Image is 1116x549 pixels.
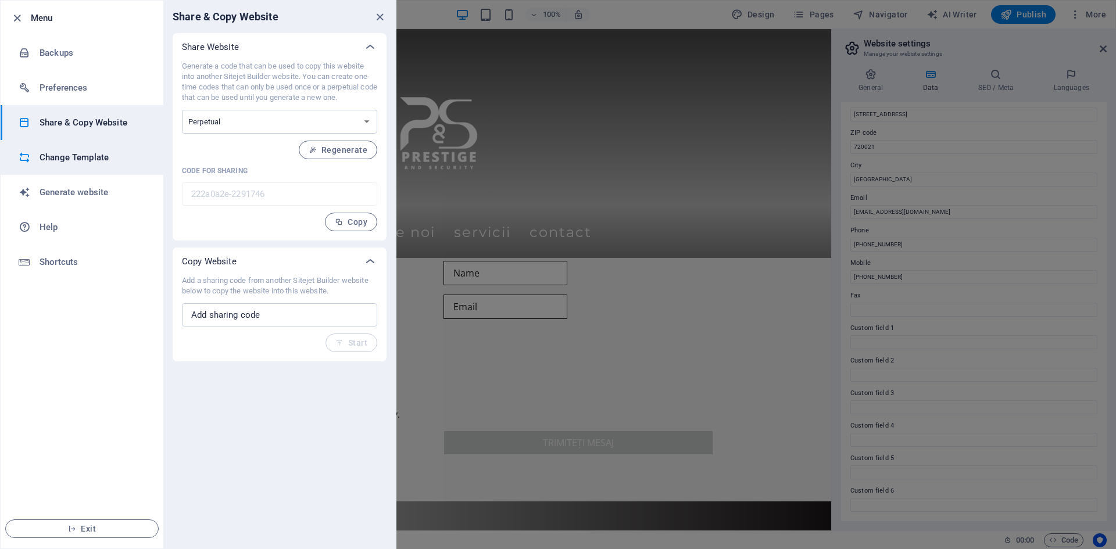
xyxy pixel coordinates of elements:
[182,303,377,326] input: Add sharing code
[182,256,237,267] p: Copy Website
[173,10,278,24] h6: Share & Copy Website
[325,213,377,231] button: Copy
[40,220,147,234] h6: Help
[15,524,149,533] span: Exit
[31,11,154,25] h6: Menu
[40,46,147,60] h6: Backups
[40,185,147,199] h6: Generate website
[373,10,387,24] button: close
[182,275,377,296] p: Add a sharing code from another Sitejet Builder website below to copy the website into this website.
[40,116,147,130] h6: Share & Copy Website
[182,166,377,175] p: Code for sharing
[5,519,159,538] button: Exit
[1,210,163,245] a: Help
[173,247,387,275] div: Copy Website
[40,150,147,164] h6: Change Template
[182,61,377,103] p: Generate a code that can be used to copy this website into another Sitejet Builder website. You c...
[299,141,377,159] button: Regenerate
[173,33,387,61] div: Share Website
[40,81,147,95] h6: Preferences
[182,41,239,53] p: Share Website
[309,145,367,155] span: Regenerate
[335,217,367,227] span: Copy
[40,255,147,269] h6: Shortcuts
